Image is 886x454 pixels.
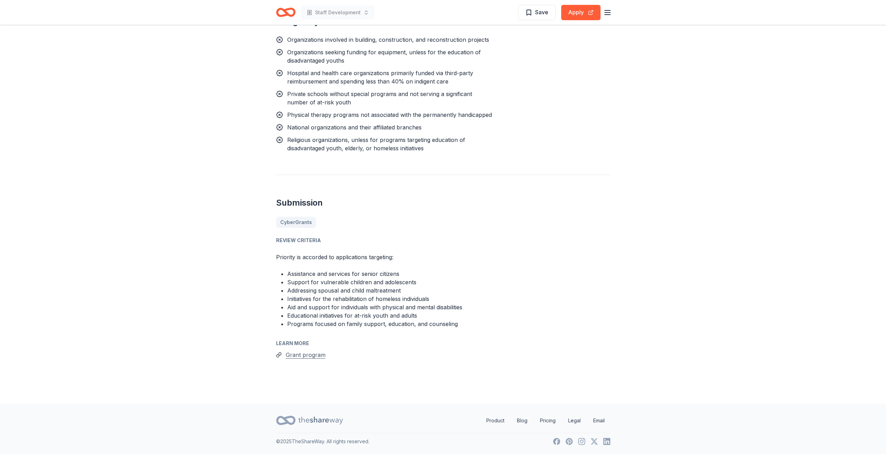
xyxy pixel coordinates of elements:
[276,236,610,245] div: Review Criteria
[481,414,610,428] nav: quick links
[287,270,610,278] li: Assistance and services for senior citizens
[287,70,473,85] span: Hospital and health care organizations primarily funded via third-party reimbursement and spendin...
[301,6,375,19] button: Staff Development
[276,4,296,21] a: Home
[511,414,533,428] a: Blog
[287,124,422,131] span: National organizations and their affiliated branches
[535,8,548,17] span: Save
[518,5,556,20] button: Save
[561,5,601,20] button: Apply
[563,414,586,428] a: Legal
[287,111,492,118] span: Physical therapy programs not associated with the permanently handicapped
[287,303,610,311] li: Aid and support for individuals with physical and mental disabilities
[287,36,489,43] span: Organizations involved in building, construction, and reconstruction projects
[276,437,369,446] p: © 2025 TheShareWay. All rights reserved.
[481,414,510,428] a: Product
[287,320,610,328] li: Programs focused on family support, education, and counseling
[287,49,481,64] span: Organizations seeking funding for equipment, unless for the education of disadvantaged youths
[287,90,472,106] span: Private schools without special programs and not serving a significant number of at-risk youth
[588,414,610,428] a: Email
[276,339,610,348] div: Learn more
[315,8,361,17] span: Staff Development
[287,295,610,303] li: Initiatives for the rehabilitation of homeless individuals
[276,197,610,208] h2: Submission
[534,414,561,428] a: Pricing
[286,350,326,359] button: Grant program
[276,253,610,261] p: Priority is accorded to applications targeting:
[287,136,465,152] span: Religious organizations, unless for programs targeting education of disadvantaged youth, elderly,...
[287,311,610,320] li: Educational initiatives for at-risk youth and adults
[287,286,610,295] li: Addressing spousal and child maltreatment
[287,278,610,286] li: Support for vulnerable children and adolescents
